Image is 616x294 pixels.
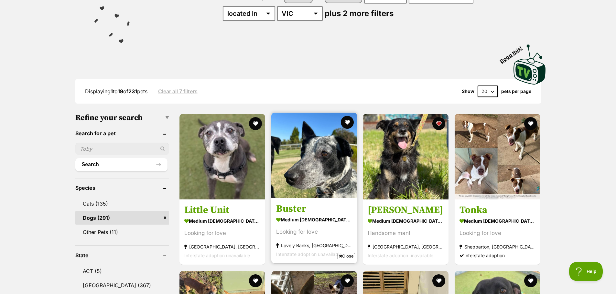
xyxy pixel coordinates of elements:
button: favourite [432,117,445,130]
a: Tonka medium [DEMOGRAPHIC_DATA] Dog Looking for love Shepparton, [GEOGRAPHIC_DATA] Interstate ado... [455,199,540,265]
a: Clear all 7 filters [158,88,198,94]
img: Little Unit - Staffy Dog [179,114,265,199]
h3: Buster [276,203,352,215]
a: Little Unit medium [DEMOGRAPHIC_DATA] Dog Looking for love [GEOGRAPHIC_DATA], [GEOGRAPHIC_DATA] I... [179,199,265,265]
strong: medium [DEMOGRAPHIC_DATA] Dog [459,217,535,226]
strong: medium [DEMOGRAPHIC_DATA] Dog [276,215,352,225]
a: Boop this! [513,39,546,86]
div: Interstate adoption [459,251,535,260]
button: favourite [524,117,537,130]
strong: Shepparton, [GEOGRAPHIC_DATA] [459,243,535,251]
label: pets per page [501,89,531,94]
h3: Little Unit [184,204,260,217]
button: favourite [524,274,537,287]
button: Search [75,158,168,171]
header: Search for a pet [75,130,169,136]
strong: 1 [111,88,113,95]
input: Toby [75,143,169,155]
a: ACT (5) [75,264,169,278]
strong: [GEOGRAPHIC_DATA], [GEOGRAPHIC_DATA] [184,243,260,251]
a: [PERSON_NAME] medium [DEMOGRAPHIC_DATA] Dog Handsome man! [GEOGRAPHIC_DATA], [GEOGRAPHIC_DATA] In... [363,199,448,265]
strong: 231 [128,88,137,95]
span: Show [462,89,474,94]
strong: [GEOGRAPHIC_DATA], [GEOGRAPHIC_DATA] [368,243,444,251]
span: Close [338,253,355,259]
strong: 19 [118,88,123,95]
div: Handsome man! [368,229,444,238]
strong: medium [DEMOGRAPHIC_DATA] Dog [184,217,260,226]
h3: Tonka [459,204,535,217]
header: Species [75,185,169,191]
div: Looking for love [276,228,352,237]
a: Buster medium [DEMOGRAPHIC_DATA] Dog Looking for love Lovely Banks, [GEOGRAPHIC_DATA] Interstate ... [271,198,357,264]
a: [GEOGRAPHIC_DATA] (367) [75,279,169,292]
img: Buster - Australian Cattle Dog [271,113,357,198]
header: State [75,252,169,258]
h3: [PERSON_NAME] [368,204,444,217]
span: Displaying to of pets [85,88,147,95]
span: Interstate adoption unavailable [276,252,342,257]
iframe: Advertisement [190,262,426,291]
iframe: Help Scout Beacon - Open [569,262,603,281]
button: favourite [340,116,353,129]
div: Looking for love [184,229,260,238]
a: Other Pets (11) [75,225,169,239]
strong: Lovely Banks, [GEOGRAPHIC_DATA] [276,241,352,250]
a: Cats (135) [75,197,169,210]
img: Bixby - Alaskan Husky x Pomeranian Dog [363,114,448,199]
h3: Refine your search [75,113,169,122]
span: Interstate adoption unavailable [184,253,250,259]
div: Looking for love [459,229,535,238]
span: Interstate adoption unavailable [368,253,433,259]
img: Tonka - American Staffordshire Terrier Dog [455,114,540,199]
strong: medium [DEMOGRAPHIC_DATA] Dog [368,217,444,226]
a: Dogs (291) [75,211,169,225]
span: Boop this! [499,41,528,64]
img: PetRescue TV logo [513,45,546,85]
button: favourite [249,117,262,130]
span: plus 2 more filters [325,9,394,18]
button: favourite [432,274,445,287]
